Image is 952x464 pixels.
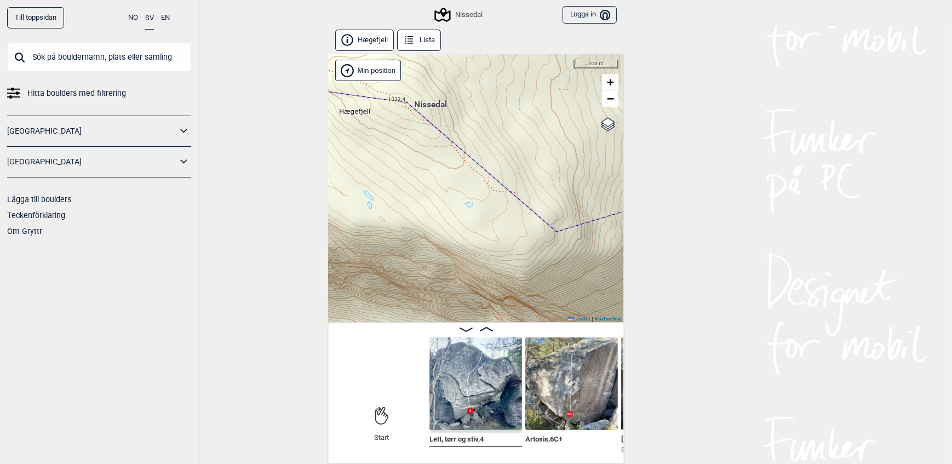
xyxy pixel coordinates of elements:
a: [GEOGRAPHIC_DATA] [7,123,177,139]
a: Till toppsidan [7,7,64,28]
a: Lägga till boulders [7,195,71,204]
a: Om Gryttr [7,227,42,236]
button: SV [145,7,154,30]
a: Kartverket [595,316,621,322]
span: Lett, tørr og stiv , 4 [429,433,484,443]
span: | [592,316,593,322]
div: Nissedal [427,88,434,94]
img: Artosis [525,337,618,430]
a: Hitta boulders med filtrering [7,85,191,101]
a: Zoom in [602,74,618,90]
button: NO [128,7,138,28]
span: − [607,91,614,105]
a: Zoom out [602,90,618,107]
span: [PERSON_NAME] , 7C+ [621,433,690,443]
button: Hægefjell [335,30,394,51]
span: Hitta boulders med filtrering [27,85,126,101]
a: Leaflet [568,316,590,322]
a: Teckenförklaring [7,211,65,220]
button: Logga in [563,6,617,24]
a: Layers [598,112,618,136]
div: Nissedal [436,8,482,21]
div: 100 m [574,60,618,68]
a: [GEOGRAPHIC_DATA] [7,154,177,170]
p: Sittstart. [621,444,690,455]
img: Lett torr og stiv [429,337,522,430]
button: EN [161,7,170,28]
input: Sök på bouldernamn, plats eller samling [7,43,191,71]
div: Vis min position [335,60,401,81]
span: + [607,75,614,89]
img: Stella [621,337,714,430]
span: Artosis , 6C+ [525,433,563,443]
button: Lista [397,30,441,51]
